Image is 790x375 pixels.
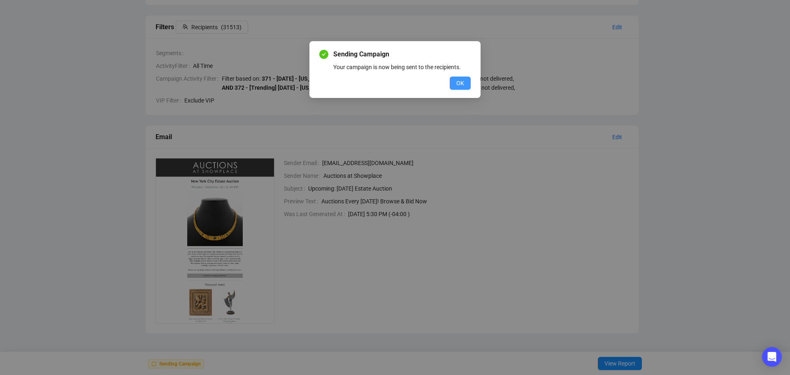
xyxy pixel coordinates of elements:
[456,79,464,88] span: OK
[762,347,782,367] div: Open Intercom Messenger
[319,50,328,59] span: check-circle
[333,63,471,72] div: Your campaign is now being sent to the recipients.
[333,49,471,59] span: Sending Campaign
[450,77,471,90] button: OK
